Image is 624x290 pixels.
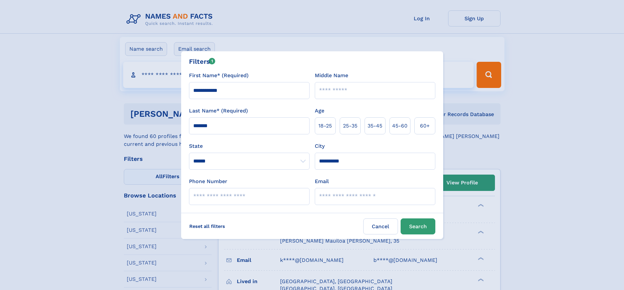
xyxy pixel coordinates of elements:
[315,72,348,79] label: Middle Name
[343,122,357,130] span: 25‑35
[185,218,229,234] label: Reset all filters
[420,122,430,130] span: 60+
[315,178,329,185] label: Email
[189,107,248,115] label: Last Name* (Required)
[401,218,435,234] button: Search
[189,72,249,79] label: First Name* (Required)
[189,142,310,150] label: State
[318,122,332,130] span: 18‑25
[315,142,325,150] label: City
[189,57,216,66] div: Filters
[392,122,407,130] span: 45‑60
[315,107,324,115] label: Age
[363,218,398,234] label: Cancel
[189,178,227,185] label: Phone Number
[368,122,382,130] span: 35‑45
